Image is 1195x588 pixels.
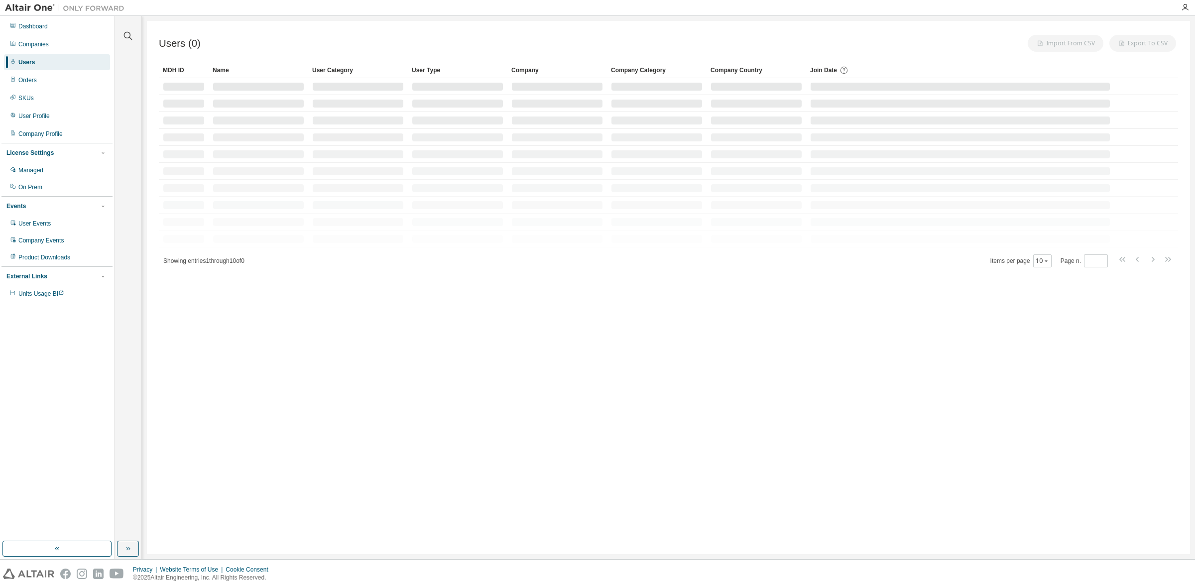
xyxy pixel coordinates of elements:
[133,566,160,574] div: Privacy
[990,254,1052,267] span: Items per page
[412,62,503,78] div: User Type
[60,569,71,579] img: facebook.svg
[163,257,244,264] span: Showing entries 1 through 10 of 0
[18,76,37,84] div: Orders
[77,569,87,579] img: instagram.svg
[18,183,42,191] div: On Prem
[93,569,104,579] img: linkedin.svg
[18,290,64,297] span: Units Usage BI
[110,569,124,579] img: youtube.svg
[18,253,70,261] div: Product Downloads
[18,236,64,244] div: Company Events
[6,272,47,280] div: External Links
[312,62,404,78] div: User Category
[6,149,54,157] div: License Settings
[839,66,848,75] svg: Date when the user was first added or directly signed up. If the user was deleted and later re-ad...
[18,130,63,138] div: Company Profile
[18,94,34,102] div: SKUs
[6,202,26,210] div: Events
[1109,35,1176,52] button: Export To CSV
[160,566,226,574] div: Website Terms of Use
[511,62,603,78] div: Company
[18,40,49,48] div: Companies
[18,58,35,66] div: Users
[810,67,837,74] span: Join Date
[711,62,802,78] div: Company Country
[163,62,205,78] div: MDH ID
[213,62,304,78] div: Name
[18,22,48,30] div: Dashboard
[226,566,274,574] div: Cookie Consent
[133,574,274,582] p: © 2025 Altair Engineering, Inc. All Rights Reserved.
[1036,257,1049,265] button: 10
[611,62,703,78] div: Company Category
[1061,254,1108,267] span: Page n.
[18,220,51,228] div: User Events
[1028,35,1103,52] button: Import From CSV
[18,112,50,120] div: User Profile
[159,38,201,49] span: Users (0)
[18,166,43,174] div: Managed
[3,569,54,579] img: altair_logo.svg
[5,3,129,13] img: Altair One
